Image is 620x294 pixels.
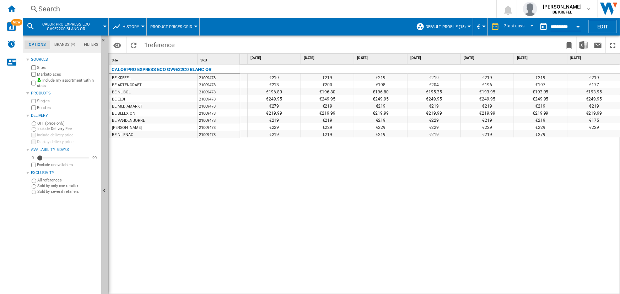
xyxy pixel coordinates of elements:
img: excel-24x24.png [579,41,588,49]
input: Sold by only one retailer [32,184,36,189]
input: Include my assortment within stats [31,79,36,88]
div: €219 [514,102,567,109]
div: €219.99 [354,109,407,116]
input: Marketplaces [31,72,36,77]
div: Sort None [199,54,240,65]
div: 7 last days [504,23,524,28]
button: Download in Excel [577,37,591,53]
div: Availability 5 Days [31,147,98,153]
span: Product prices grid [150,24,192,29]
div: €219 [408,102,460,109]
input: Display delivery price [31,140,36,144]
div: 21009478 [198,81,240,88]
div: €229 [301,123,354,130]
div: €204 [408,81,460,88]
button: md-calendar [537,20,551,34]
button: € [477,18,484,36]
input: Bundles [31,105,36,110]
label: Include my assortment within stats [37,78,98,89]
div: €229 [514,123,567,130]
button: Default profile (15) [426,18,469,36]
md-tab-item: Filters [80,40,103,49]
div: €196 [461,81,514,88]
span: [DATE] [250,55,299,60]
div: Exclusivity [31,170,98,176]
button: History [123,18,143,36]
button: Bookmark this report [562,37,576,53]
span: [DATE] [464,55,512,60]
div: €249.95 [354,95,407,102]
div: €219 [301,130,354,137]
div: €229 [248,123,301,130]
div: History [112,18,143,36]
div: €219 [461,102,514,109]
div: €219 [354,130,407,137]
div: €249.95 [248,95,301,102]
label: Exclude unavailables [37,162,98,168]
div: €219 [461,130,514,137]
label: All references [37,178,98,183]
input: OFF (price only) [32,121,36,126]
div: €219 [248,73,301,81]
div: Default profile (15) [416,18,469,36]
button: Open calendar [572,19,584,32]
b: BE KREFEL [552,10,572,15]
button: Options [110,39,124,51]
label: Display delivery price [37,139,98,145]
div: €219.99 [514,109,567,116]
button: Send this report by email [591,37,605,53]
input: Singles [31,99,36,104]
div: 21009478 [198,102,240,109]
div: CALOR PRO EXPRESS ECO GV9E22C0 BLANC OR [112,65,211,74]
div: €197 [514,81,567,88]
div: €219 [354,116,407,123]
button: Reload [126,37,141,53]
label: Sold by several retailers [37,189,98,194]
div: €219.99 [301,109,354,116]
div: 21009478 [198,109,240,116]
input: Include delivery price [31,133,36,137]
div: 21009478 [198,116,240,124]
span: reference [148,41,175,49]
label: Marketplaces [37,72,98,77]
md-tab-item: Brands (*) [50,40,80,49]
div: [DATE] [356,54,407,62]
img: profile.jpg [523,2,537,16]
span: NEW [11,19,22,26]
div: €200 [301,81,354,88]
div: [DATE] [409,54,460,62]
div: €249.95 [461,95,514,102]
div: BE KREFEL [112,75,131,82]
img: wise-card.svg [7,22,16,31]
input: Sold by several retailers [32,190,36,195]
button: Maximize [606,37,620,53]
span: [DATE] [517,55,566,60]
div: €213 [248,81,301,88]
div: 21009478 [198,74,240,81]
img: mysite-bg-18x18.png [37,78,41,82]
div: €193.95 [461,88,514,95]
label: Include Delivery Fee [37,126,98,131]
div: €219.99 [248,109,301,116]
div: €219 [408,130,460,137]
div: €219 [354,73,407,81]
div: Delivery [31,113,98,119]
label: Sold by only one retailer [37,183,98,189]
div: €196.80 [354,88,407,95]
label: Include delivery price [37,132,98,138]
div: €219 [408,73,460,81]
div: SKU Sort None [199,54,240,65]
div: €219 [301,116,354,123]
label: Singles [37,98,98,104]
button: CALOR PRO EXPRESS ECO GV9E22C0 BLANC OR [38,18,102,36]
div: €229 [408,116,460,123]
div: €219 [248,130,301,137]
div: [PERSON_NAME] [112,124,142,131]
div: €219 [301,102,354,109]
button: Edit [589,20,617,33]
div: 21009478 [198,124,240,131]
span: SKU [200,58,207,62]
md-tab-item: Options [25,40,50,49]
div: 21009478 [198,88,240,95]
